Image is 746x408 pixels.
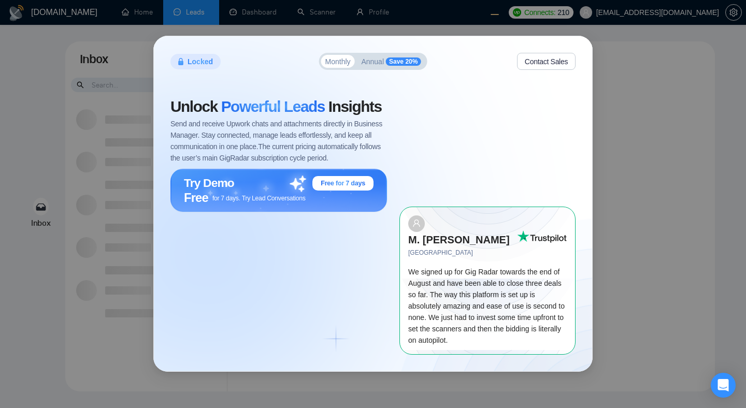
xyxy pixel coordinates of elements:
span: user [412,219,421,227]
span: Try Demo [184,177,234,190]
span: for 7 days. Try Lead Conversations [212,195,306,202]
div: Open Intercom Messenger [711,373,736,398]
span: Free [184,191,208,205]
span: Free for 7 days [321,179,365,187]
span: Locked [188,56,213,67]
span: Save 20% [386,57,421,66]
strong: M. [PERSON_NAME] [408,234,510,245]
button: Contact Sales [517,53,576,70]
span: We signed up for Gig Radar towards the end of August and have been able to close three deals so f... [408,268,565,345]
span: [GEOGRAPHIC_DATA] [408,249,517,258]
span: Annual [361,58,384,65]
button: AnnualSave 20% [357,55,425,68]
button: Monthly [321,55,355,68]
img: Trust Pilot [517,230,567,243]
span: Send and receive Upwork chats and attachments directly in Business Manager. Stay connected, manag... [170,118,387,164]
span: Monthly [325,58,351,65]
span: Unlock Insights [170,99,387,114]
span: Powerful Leads [221,98,325,115]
